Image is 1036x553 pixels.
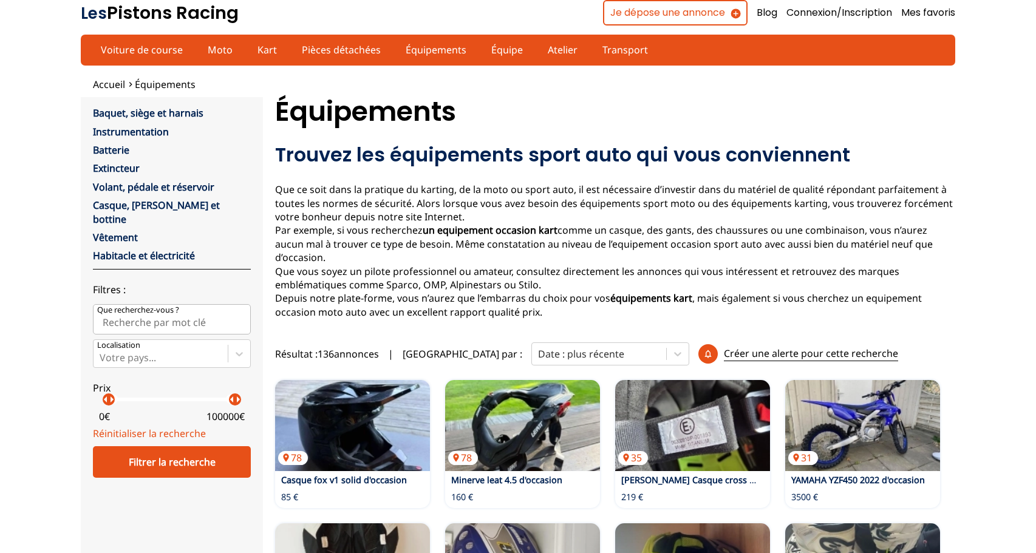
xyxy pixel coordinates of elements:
[93,78,125,91] a: Accueil
[93,249,195,262] a: Habitacle et électricité
[388,347,394,361] span: |
[757,6,777,19] a: Blog
[788,451,818,464] p: 31
[540,39,585,60] a: Atelier
[785,380,940,471] img: YAMAHA YZF450 2022 d'occasion
[93,231,138,244] a: Vêtement
[98,392,113,407] p: arrow_left
[93,180,214,194] a: Volant, pédale et réservoir
[275,380,430,471] a: Casque fox v1 solid d'occasion78
[451,474,562,486] a: Minerve leat 4.5 d'occasion
[448,451,478,464] p: 78
[451,491,473,503] p: 160 €
[97,340,140,351] p: Localisation
[423,223,557,237] strong: un equipement occasion kart
[445,380,600,471] a: Minerve leat 4.5 d'occasion78
[93,143,129,157] a: Batterie
[275,347,379,361] span: Résultat : 136 annonces
[99,410,110,423] p: 0 €
[231,392,245,407] p: arrow_right
[93,283,251,296] p: Filtres :
[81,1,239,25] a: LesPistons Racing
[93,161,140,175] a: Extincteur
[135,78,196,91] a: Équipements
[615,380,770,471] img: KENNY Casque cross TITANIUM CARBONE neuf
[278,451,308,464] p: 78
[618,451,648,464] p: 35
[785,380,940,471] a: YAMAHA YZF450 2022 d'occasion31
[294,39,389,60] a: Pièces détachées
[281,474,407,486] a: Casque fox v1 solid d'occasion
[275,97,955,126] h1: Équipements
[275,143,955,167] h2: Trouvez les équipements sport auto qui vous conviennent
[786,6,892,19] a: Connexion/Inscription
[398,39,474,60] a: Équipements
[93,106,203,120] a: Baquet, siège et harnais
[93,39,191,60] a: Voiture de course
[621,491,643,503] p: 219 €
[724,347,898,361] p: Créer une alerte pour cette recherche
[621,474,855,486] a: [PERSON_NAME] Casque cross TITANIUM CARBONE neuf
[445,380,600,471] img: Minerve leat 4.5 d'occasion
[93,125,169,138] a: Instrumentation
[791,474,925,486] a: YAMAHA YZF450 2022 d'occasion
[403,347,522,361] p: [GEOGRAPHIC_DATA] par :
[225,392,239,407] p: arrow_left
[595,39,656,60] a: Transport
[275,380,430,471] img: Casque fox v1 solid d'occasion
[104,392,119,407] p: arrow_right
[93,198,220,225] a: Casque, [PERSON_NAME] et bottine
[281,491,298,503] p: 85 €
[100,352,102,363] input: Votre pays...
[206,410,245,423] p: 100000 €
[901,6,955,19] a: Mes favoris
[93,381,251,395] p: Prix
[275,183,955,319] p: Que ce soit dans la pratique du karting, de la moto ou sport auto, il est nécessaire d’investir d...
[93,304,251,334] input: Que recherchez-vous ?
[93,446,251,478] div: Filtrer la recherche
[81,2,107,24] span: Les
[615,380,770,471] a: KENNY Casque cross TITANIUM CARBONE neuf35
[97,305,179,316] p: Que recherchez-vous ?
[483,39,531,60] a: Équipe
[250,39,285,60] a: Kart
[200,39,240,60] a: Moto
[610,291,692,305] strong: équipements kart
[93,427,206,440] a: Réinitialiser la recherche
[791,491,818,503] p: 3500 €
